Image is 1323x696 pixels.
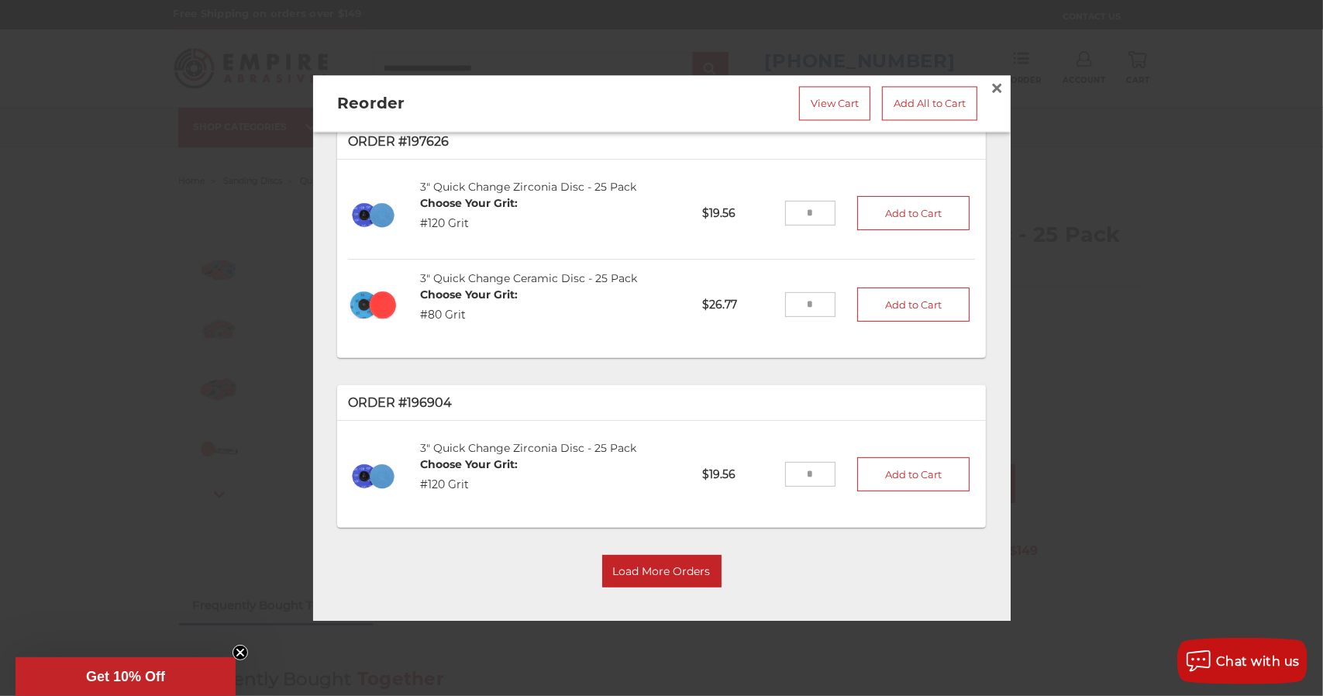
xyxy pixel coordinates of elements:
[857,457,970,491] button: Add to Cart
[348,280,398,330] img: 3
[985,77,1010,102] a: Close
[857,196,970,230] button: Add to Cart
[1177,638,1307,684] button: Chat with us
[420,476,518,492] dd: #120 Grit
[882,87,977,121] a: Add All to Cart
[348,393,975,412] p: Order #196904
[420,215,518,231] dd: #120 Grit
[420,195,518,211] dt: Choose Your Grit:
[420,270,637,284] a: 3" Quick Change Ceramic Disc - 25 Pack
[857,288,970,322] button: Add to Cart
[420,179,636,193] a: 3" Quick Change Zirconia Disc - 25 Pack
[691,455,785,493] p: $19.56
[348,450,398,500] img: 3
[337,92,593,115] h2: Reorder
[348,132,975,150] p: Order #197626
[799,87,870,121] a: View Cart
[233,645,248,660] button: Close teaser
[691,194,785,232] p: $19.56
[991,74,1004,104] span: ×
[16,657,236,696] div: Get 10% OffClose teaser
[420,440,636,454] a: 3" Quick Change Zirconia Disc - 25 Pack
[348,188,398,239] img: 3
[420,286,518,302] dt: Choose Your Grit:
[1216,654,1300,669] span: Chat with us
[602,555,722,587] button: Load More Orders
[420,306,518,322] dd: #80 Grit
[86,669,165,684] span: Get 10% Off
[691,285,785,323] p: $26.77
[420,456,518,472] dt: Choose Your Grit:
